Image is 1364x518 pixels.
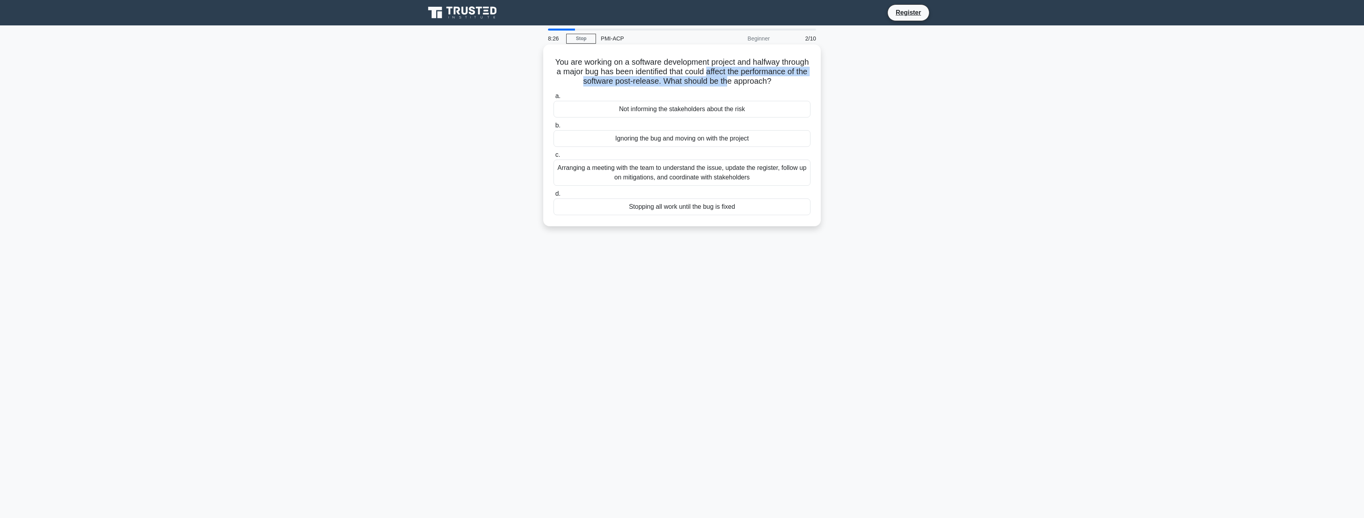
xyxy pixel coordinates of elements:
span: c. [555,151,560,158]
div: Not informing the stakeholders about the risk [554,101,810,117]
div: PMI-ACP [596,31,705,46]
span: b. [555,122,560,129]
a: Register [891,8,926,17]
div: Stopping all work until the bug is fixed [554,198,810,215]
div: Beginner [705,31,774,46]
div: Arranging a meeting with the team to understand the issue, update the register, follow up on miti... [554,160,810,186]
div: 2/10 [774,31,821,46]
span: a. [555,92,560,99]
div: Ignoring the bug and moving on with the project [554,130,810,147]
div: 8:26 [543,31,566,46]
span: d. [555,190,560,197]
h5: You are working on a software development project and halfway through a major bug has been identi... [553,57,811,87]
a: Stop [566,34,596,44]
